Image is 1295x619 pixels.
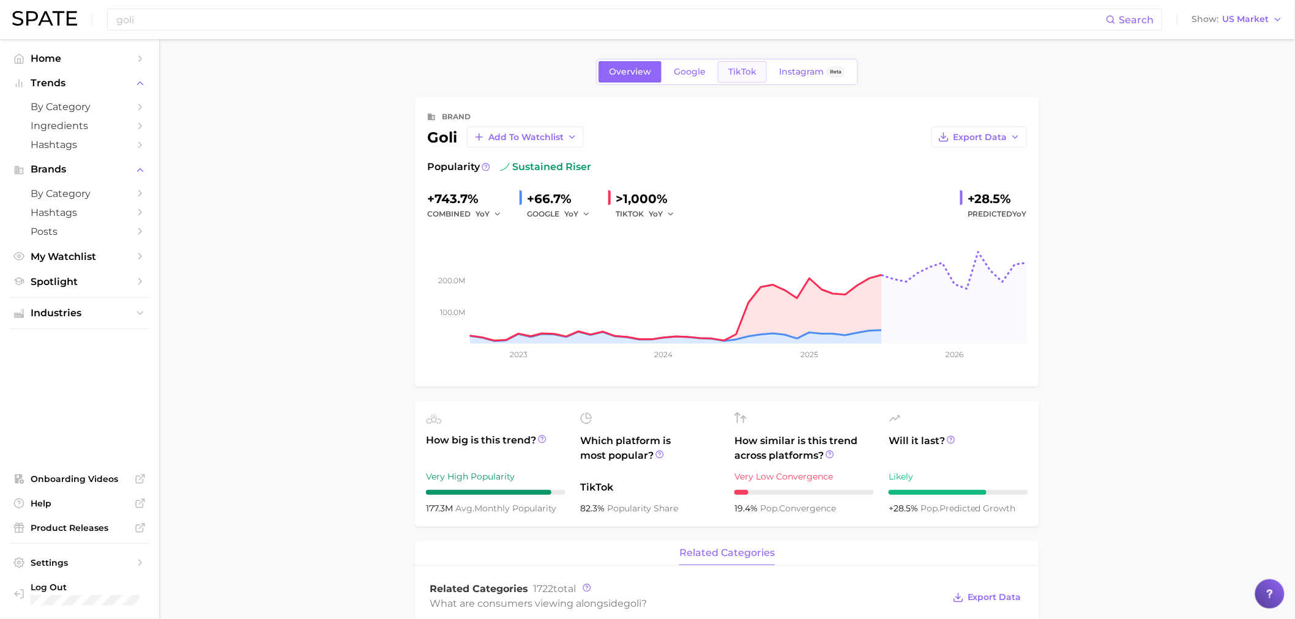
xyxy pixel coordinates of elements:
[427,189,510,209] div: +743.7%
[426,503,455,514] span: 177.3m
[10,578,149,609] a: Log out. Currently logged in with e-mail lauren.alexander@emersongroup.com.
[1223,16,1269,23] span: US Market
[533,583,553,595] span: 1722
[920,503,939,514] abbr: popularity index
[674,67,706,77] span: Google
[889,490,1028,495] div: 7 / 10
[663,61,716,83] a: Google
[10,470,149,488] a: Onboarding Videos
[10,494,149,513] a: Help
[920,503,1016,514] span: predicted growth
[10,135,149,154] a: Hashtags
[510,350,528,359] tspan: 2023
[830,67,842,77] span: Beta
[455,503,556,514] span: monthly popularity
[533,583,576,595] span: total
[476,207,502,221] button: YoY
[779,67,824,77] span: Instagram
[427,127,584,147] div: goli
[734,469,874,484] div: Very Low Convergence
[950,589,1024,606] button: Export Data
[115,9,1106,30] input: Search here for a brand, industry, or ingredient
[10,519,149,537] a: Product Releases
[616,191,668,206] span: >1,000%
[467,127,584,147] button: Add to Watchlist
[1119,14,1154,26] span: Search
[760,503,779,514] abbr: popularity index
[10,222,149,241] a: Posts
[616,207,683,221] div: TIKTOK
[10,247,149,266] a: My Watchlist
[10,74,149,92] button: Trends
[1013,209,1027,218] span: YoY
[889,469,1028,484] div: Likely
[607,503,678,514] span: popularity share
[527,189,599,209] div: +66.7%
[500,160,591,174] span: sustained riser
[31,53,129,64] span: Home
[442,109,471,124] div: brand
[889,434,1028,463] span: Will it last?
[527,207,599,221] div: GOOGLE
[10,203,149,222] a: Hashtags
[427,160,480,174] span: Popularity
[564,207,591,221] button: YoY
[430,595,944,612] div: What are consumers viewing alongside ?
[953,132,1007,143] span: Export Data
[31,164,129,175] span: Brands
[760,503,836,514] span: convergence
[31,101,129,113] span: by Category
[10,116,149,135] a: Ingredients
[31,251,129,262] span: My Watchlist
[679,547,775,558] span: related categories
[718,61,767,83] a: TikTok
[564,209,578,219] span: YoY
[10,554,149,572] a: Settings
[609,67,651,77] span: Overview
[580,434,720,474] span: Which platform is most popular?
[624,598,641,609] span: goli
[10,49,149,68] a: Home
[655,350,673,359] tspan: 2024
[31,120,129,132] span: Ingredients
[31,308,129,319] span: Industries
[31,139,129,150] span: Hashtags
[31,473,129,484] span: Onboarding Videos
[427,207,510,221] div: combined
[31,522,129,533] span: Product Releases
[889,503,920,514] span: +28.5%
[31,188,129,199] span: by Category
[968,592,1021,602] span: Export Data
[728,67,756,77] span: TikTok
[31,557,129,568] span: Settings
[946,350,964,359] tspan: 2026
[31,207,129,218] span: Hashtags
[31,582,196,593] span: Log Out
[734,490,874,495] div: 1 / 10
[10,304,149,322] button: Industries
[476,209,490,219] span: YoY
[488,132,564,143] span: Add to Watchlist
[580,480,720,495] span: TikTok
[10,97,149,116] a: by Category
[10,272,149,291] a: Spotlight
[426,469,565,484] div: Very High Popularity
[649,207,675,221] button: YoY
[734,434,874,463] span: How similar is this trend across platforms?
[599,61,662,83] a: Overview
[734,503,760,514] span: 19.4%
[931,127,1027,147] button: Export Data
[10,184,149,203] a: by Category
[968,207,1027,221] span: Predicted
[10,160,149,179] button: Brands
[12,11,77,26] img: SPATE
[430,583,528,595] span: Related Categories
[1192,16,1219,23] span: Show
[455,503,474,514] abbr: average
[31,498,129,509] span: Help
[968,189,1027,209] div: +28.5%
[500,162,510,172] img: sustained riser
[649,209,663,219] span: YoY
[31,78,129,89] span: Trends
[580,503,607,514] span: 82.3%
